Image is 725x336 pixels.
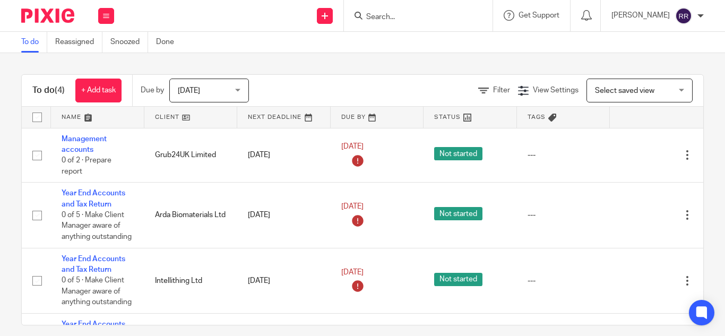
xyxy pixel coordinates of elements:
[528,275,600,286] div: ---
[55,32,102,53] a: Reassigned
[144,183,238,248] td: Arda Biomaterials Ltd
[62,135,107,153] a: Management accounts
[141,85,164,96] p: Due by
[62,157,111,175] span: 0 of 2 · Prepare report
[528,114,546,120] span: Tags
[528,150,600,160] div: ---
[533,87,579,94] span: View Settings
[528,210,600,220] div: ---
[237,248,331,313] td: [DATE]
[365,13,461,22] input: Search
[519,12,559,19] span: Get Support
[62,211,132,240] span: 0 of 5 · Make Client Manager aware of anything outstanding
[62,255,125,273] a: Year End Accounts and Tax Return
[75,79,122,102] a: + Add task
[156,32,182,53] a: Done
[62,277,132,306] span: 0 of 5 · Make Client Manager aware of anything outstanding
[237,183,331,248] td: [DATE]
[21,8,74,23] img: Pixie
[434,207,482,220] span: Not started
[110,32,148,53] a: Snoozed
[55,86,65,94] span: (4)
[341,203,364,210] span: [DATE]
[32,85,65,96] h1: To do
[341,143,364,150] span: [DATE]
[21,32,47,53] a: To do
[595,87,654,94] span: Select saved view
[62,189,125,208] a: Year End Accounts and Tax Return
[144,248,238,313] td: Intellithing Ltd
[144,128,238,183] td: Grub24UK Limited
[611,10,670,21] p: [PERSON_NAME]
[434,147,482,160] span: Not started
[237,128,331,183] td: [DATE]
[493,87,510,94] span: Filter
[434,273,482,286] span: Not started
[341,269,364,276] span: [DATE]
[675,7,692,24] img: svg%3E
[178,87,200,94] span: [DATE]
